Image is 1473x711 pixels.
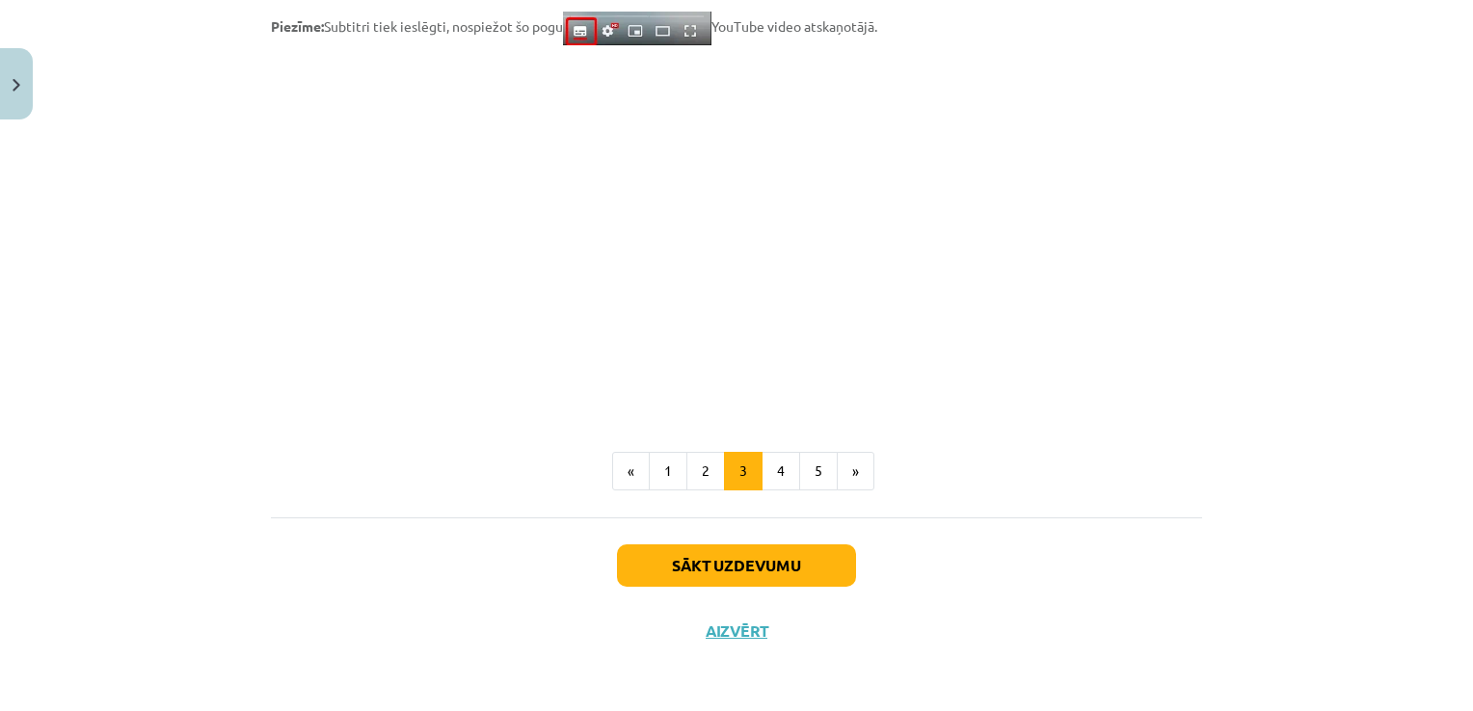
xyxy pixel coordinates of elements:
button: « [612,452,650,490]
nav: Page navigation example [271,452,1202,490]
button: Sākt uzdevumu [617,544,856,587]
strong: Piezīme: [271,17,324,35]
button: Aizvērt [700,621,773,641]
img: icon-close-lesson-0947bae3869378f0d4975bcd49f059093ad1ed9edebbc8119c70593378902aed.svg [13,79,20,92]
button: 5 [799,452,838,490]
button: 2 [686,452,725,490]
button: 1 [649,452,687,490]
span: Subtitri tiek ieslēgti, nospiežot šo pogu YouTube video atskaņotājā. [271,17,877,35]
button: 3 [724,452,763,490]
button: » [837,452,874,490]
button: 4 [762,452,800,490]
